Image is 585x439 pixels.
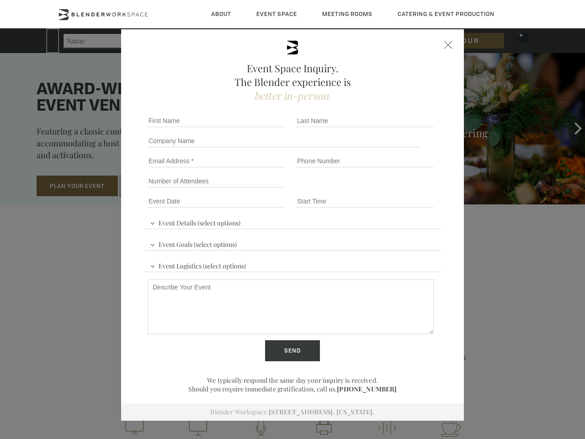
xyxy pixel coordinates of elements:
span: Event Details (select options) [148,215,243,229]
input: Event Date [148,195,285,208]
input: Company Name [148,134,420,147]
span: Event Logistics (select options) [148,258,248,272]
iframe: Chat Widget [420,322,585,439]
div: Blender Workspace. [121,403,464,421]
input: Start Time [296,195,434,208]
p: We typically respond the same day your inquiry is received. [144,376,441,385]
h2: Event Space Inquiry. The Blender experience is [144,61,441,102]
input: Send [265,340,320,361]
input: Phone Number [296,155,434,167]
a: [STREET_ADDRESS]. [US_STATE]. [269,407,374,416]
input: Number of Attendees [148,175,285,187]
input: First Name [148,114,285,127]
input: Email Address * [148,155,285,167]
span: Event Goals (select options) [148,236,239,250]
p: Should you require immediate gratification, call us. [144,385,441,393]
input: Last Name [296,114,434,127]
span: better in-person. [254,89,331,102]
a: [PHONE_NUMBER] [337,385,397,393]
